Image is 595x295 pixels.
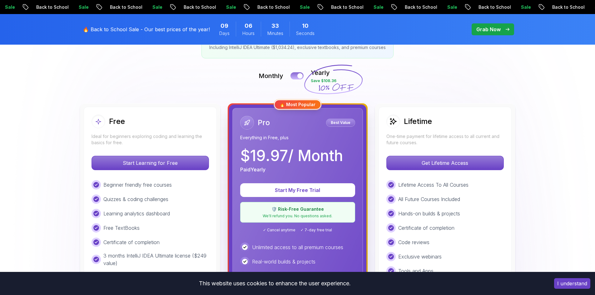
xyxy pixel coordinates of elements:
p: Sale [53,4,73,10]
h2: Free [109,116,125,126]
p: Unlimited access to all premium courses [252,243,343,251]
p: Best Value [327,120,354,126]
span: ✓ 7-day free trial [300,228,332,233]
p: Back to School [453,4,496,10]
span: 6 Hours [245,22,252,30]
span: Minutes [267,30,283,37]
p: 🛡️ Risk-Free Guarantee [244,206,351,212]
p: Sale [127,4,147,10]
p: Everything in Free, plus [240,135,355,141]
p: Back to School [527,4,569,10]
p: All Future Courses Included [398,195,460,203]
p: Start Learning for Free [92,156,209,170]
p: Monthly [259,71,283,80]
p: Beginner friendly free courses [103,181,172,189]
p: Back to School [306,4,348,10]
p: One-time payment for lifetime access to all current and future courses. [386,133,504,146]
p: Back to School [232,4,275,10]
button: Start Learning for Free [92,156,209,170]
button: Accept cookies [554,278,590,289]
p: Paid Yearly [240,166,265,173]
p: Including IntelliJ IDEA Ultimate ($1,034.24), exclusive textbooks, and premium courses [209,44,386,51]
p: Back to School [11,4,53,10]
p: Exclusive webinars [398,253,442,260]
p: $ 19.97 / Month [240,148,343,163]
p: Back to School [379,4,422,10]
p: 🔥 Back to School Sale - Our best prices of the year! [83,26,210,33]
p: Hands-on builds & projects [398,210,460,217]
p: 3 months IntelliJ IDEA Ultimate license ($249 value) [103,252,209,267]
p: Sale [496,4,516,10]
p: Back to School [158,4,201,10]
p: Quizzes & coding challenges [103,195,168,203]
p: Sale [569,4,589,10]
span: Seconds [296,30,315,37]
p: Ideal for beginners exploring coding and learning the basics for free. [92,133,209,146]
p: Real-world builds & projects [252,258,315,265]
a: Start Learning for Free [92,160,209,166]
p: Lifetime Access To All Courses [398,181,469,189]
p: Tools and Apps [398,267,434,275]
span: Days [219,30,230,37]
p: Sale [348,4,368,10]
p: Certificate of completion [398,224,454,232]
span: 10 Seconds [302,22,309,30]
p: Back to School [85,4,127,10]
button: Start My Free Trial [240,183,355,197]
p: Sale [422,4,442,10]
p: Free TextBooks [103,224,140,232]
h2: Lifetime [404,116,432,126]
button: Get Lifetime Access [386,156,504,170]
span: ✓ Cancel anytime [263,228,295,233]
p: Career roadmaps for Java, Spring Boot & DevOps [252,271,355,286]
p: Grab Now [476,26,501,33]
a: Start My Free Trial [240,187,355,193]
span: 33 Minutes [271,22,279,30]
span: Hours [242,30,255,37]
span: 9 Days [221,22,228,30]
div: This website uses cookies to enhance the user experience. [5,277,545,290]
p: Start My Free Trial [248,186,348,194]
h2: Pro [258,118,270,128]
p: Sale [275,4,295,10]
p: Sale [201,4,221,10]
p: Certificate of completion [103,238,160,246]
p: We'll refund you. No questions asked. [244,214,351,219]
p: Learning analytics dashboard [103,210,170,217]
p: Code reviews [398,238,429,246]
a: Get Lifetime Access [386,160,504,166]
